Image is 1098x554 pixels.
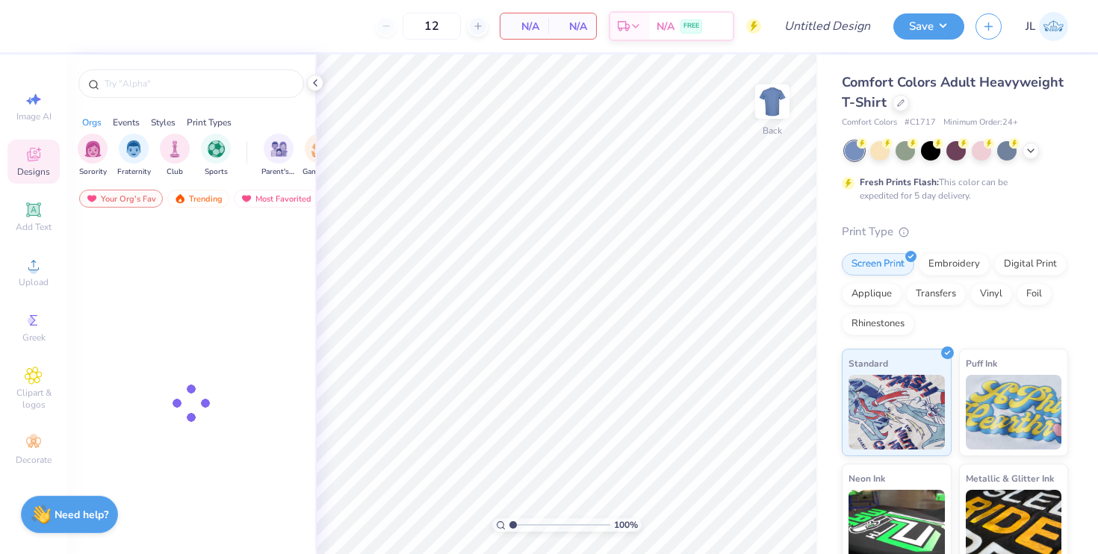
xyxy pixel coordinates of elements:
button: Save [893,13,964,40]
div: Print Type [842,223,1068,240]
button: filter button [261,134,296,178]
a: JL [1026,12,1068,41]
img: most_fav.gif [241,193,252,204]
button: filter button [117,134,151,178]
div: filter for Sorority [78,134,108,178]
img: Puff Ink [966,375,1062,449]
img: Fraternity Image [125,140,142,158]
span: Sports [205,166,228,178]
span: Comfort Colors [842,116,897,129]
img: Sports Image [208,140,225,158]
div: Events [113,116,140,129]
span: # C1717 [905,116,936,129]
div: Screen Print [842,253,914,276]
img: Parent's Weekend Image [270,140,288,158]
span: Minimum Order: 24 + [943,116,1018,129]
div: Embroidery [919,253,990,276]
img: trending.gif [174,193,186,204]
div: Most Favorited [234,190,318,208]
div: filter for Sports [201,134,231,178]
div: filter for Parent's Weekend [261,134,296,178]
div: Digital Print [994,253,1067,276]
img: Back [757,87,787,116]
span: FREE [683,21,699,31]
span: Metallic & Glitter Ink [966,470,1054,486]
input: Untitled Design [772,11,882,41]
div: Print Types [187,116,232,129]
div: This color can be expedited for 5 day delivery. [860,175,1043,202]
button: filter button [303,134,337,178]
div: Transfers [906,283,966,305]
div: Applique [842,283,902,305]
span: Game Day [303,166,337,178]
div: Trending [167,190,229,208]
img: Game Day Image [311,140,329,158]
span: Sorority [79,166,107,178]
span: Parent's Weekend [261,166,296,178]
span: 100 % [614,518,638,532]
span: Add Text [16,221,52,233]
span: N/A [557,19,587,34]
input: Try "Alpha" [103,76,294,91]
span: Puff Ink [966,355,997,371]
span: Upload [19,276,49,288]
div: Styles [151,116,176,129]
div: Back [763,124,782,137]
button: filter button [160,134,190,178]
div: filter for Game Day [303,134,337,178]
span: Greek [22,332,46,343]
span: Comfort Colors Adult Heavyweight T-Shirt [842,73,1064,111]
div: Vinyl [970,283,1012,305]
span: Decorate [16,454,52,466]
button: filter button [78,134,108,178]
img: most_fav.gif [86,193,98,204]
span: Neon Ink [849,470,885,486]
span: Standard [849,355,888,371]
span: Club [167,166,183,178]
strong: Fresh Prints Flash: [860,176,939,188]
span: JL [1026,18,1035,35]
span: N/A [509,19,539,34]
div: Rhinestones [842,313,914,335]
button: filter button [201,134,231,178]
span: N/A [657,19,674,34]
span: Fraternity [117,166,151,178]
input: – – [403,13,461,40]
div: Orgs [82,116,102,129]
span: Clipart & logos [7,387,60,411]
span: Image AI [16,111,52,122]
div: filter for Fraternity [117,134,151,178]
div: Foil [1017,283,1052,305]
img: Sorority Image [84,140,102,158]
div: Your Org's Fav [79,190,163,208]
strong: Need help? [55,508,108,522]
div: filter for Club [160,134,190,178]
img: Jerry Lascher [1039,12,1068,41]
span: Designs [17,166,50,178]
img: Standard [849,375,945,449]
img: Club Image [167,140,183,158]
